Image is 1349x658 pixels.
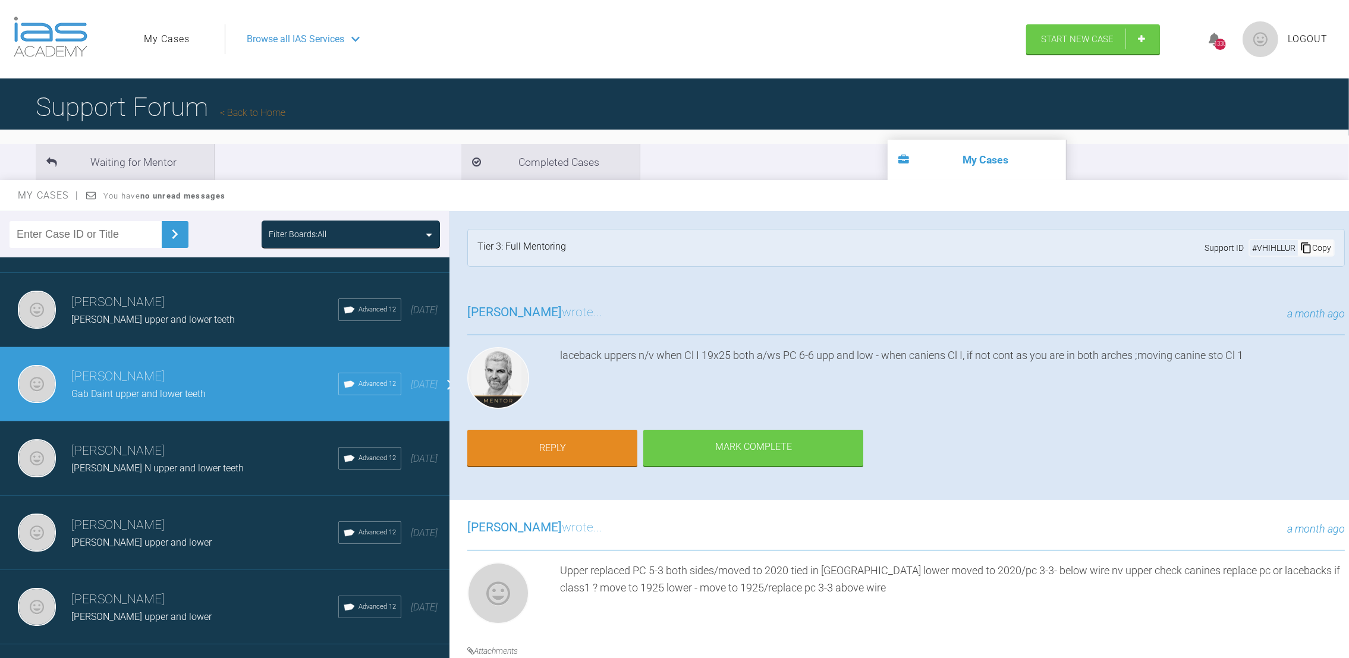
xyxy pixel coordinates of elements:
div: Mark Complete [643,430,863,467]
li: My Cases [888,140,1066,180]
span: a month ago [1287,307,1345,320]
span: Advanced 12 [359,602,396,612]
div: 1330 [1215,39,1226,50]
span: My Cases [18,190,79,201]
h3: [PERSON_NAME] [71,292,338,313]
img: Ross Hobson [467,347,529,409]
img: Neil Fearns [18,588,56,626]
span: [DATE] [411,379,438,390]
div: Upper replaced PC 5-3 both sides/moved to 2020 tied in [GEOGRAPHIC_DATA] lower moved to 2020/pc 3... [560,562,1345,629]
span: [PERSON_NAME] upper and lower teeth [71,314,235,325]
h1: Support Forum [36,86,285,128]
span: [DATE] [411,602,438,613]
span: [PERSON_NAME] N upper and lower teeth [71,462,244,474]
h3: [PERSON_NAME] [71,367,338,387]
a: Back to Home [220,107,285,118]
span: Advanced 12 [359,379,396,389]
img: chevronRight.28bd32b0.svg [165,225,184,244]
span: [PERSON_NAME] upper and lower [71,611,212,622]
div: # VHIHLLUR [1250,241,1298,254]
img: logo-light.3e3ef733.png [14,17,87,57]
div: laceback uppers n/v when Cl I 19x25 both a/ws PC 6-6 upp and low - when caniens Cl I, if not cont... [560,347,1345,414]
span: a month ago [1287,522,1345,535]
span: Advanced 12 [359,527,396,538]
h4: Attachments [467,644,1345,657]
span: Browse all IAS Services [247,32,344,47]
span: Support ID [1205,241,1244,254]
div: Filter Boards: All [269,228,326,241]
span: [PERSON_NAME] [467,520,562,534]
img: Neil Fearns [18,439,56,477]
div: Copy [1298,240,1334,256]
h3: [PERSON_NAME] [71,515,338,536]
li: Completed Cases [461,144,640,180]
span: Start New Case [1041,34,1114,45]
img: Neil Fearns [18,365,56,403]
input: Enter Case ID or Title [10,221,162,248]
strong: no unread messages [140,191,225,200]
span: [DATE] [411,527,438,539]
span: Gab Daint upper and lower teeth [71,388,206,399]
h3: [PERSON_NAME] [71,441,338,461]
img: Neil Fearns [467,562,529,624]
img: Neil Fearns [18,514,56,552]
h3: wrote... [467,518,602,538]
span: [DATE] [411,453,438,464]
h3: wrote... [467,303,602,323]
h3: [PERSON_NAME] [71,590,338,610]
img: Neil Fearns [18,291,56,329]
img: profile.png [1243,21,1278,57]
span: Advanced 12 [359,453,396,464]
li: Waiting for Mentor [36,144,214,180]
span: You have [103,191,225,200]
a: Start New Case [1026,24,1160,54]
span: [PERSON_NAME] [467,305,562,319]
a: Logout [1288,32,1328,47]
span: Advanced 12 [359,304,396,315]
span: [DATE] [411,304,438,316]
div: Tier 3: Full Mentoring [477,239,566,257]
span: [PERSON_NAME] upper and lower [71,537,212,548]
a: My Cases [144,32,190,47]
a: Reply [467,430,637,467]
